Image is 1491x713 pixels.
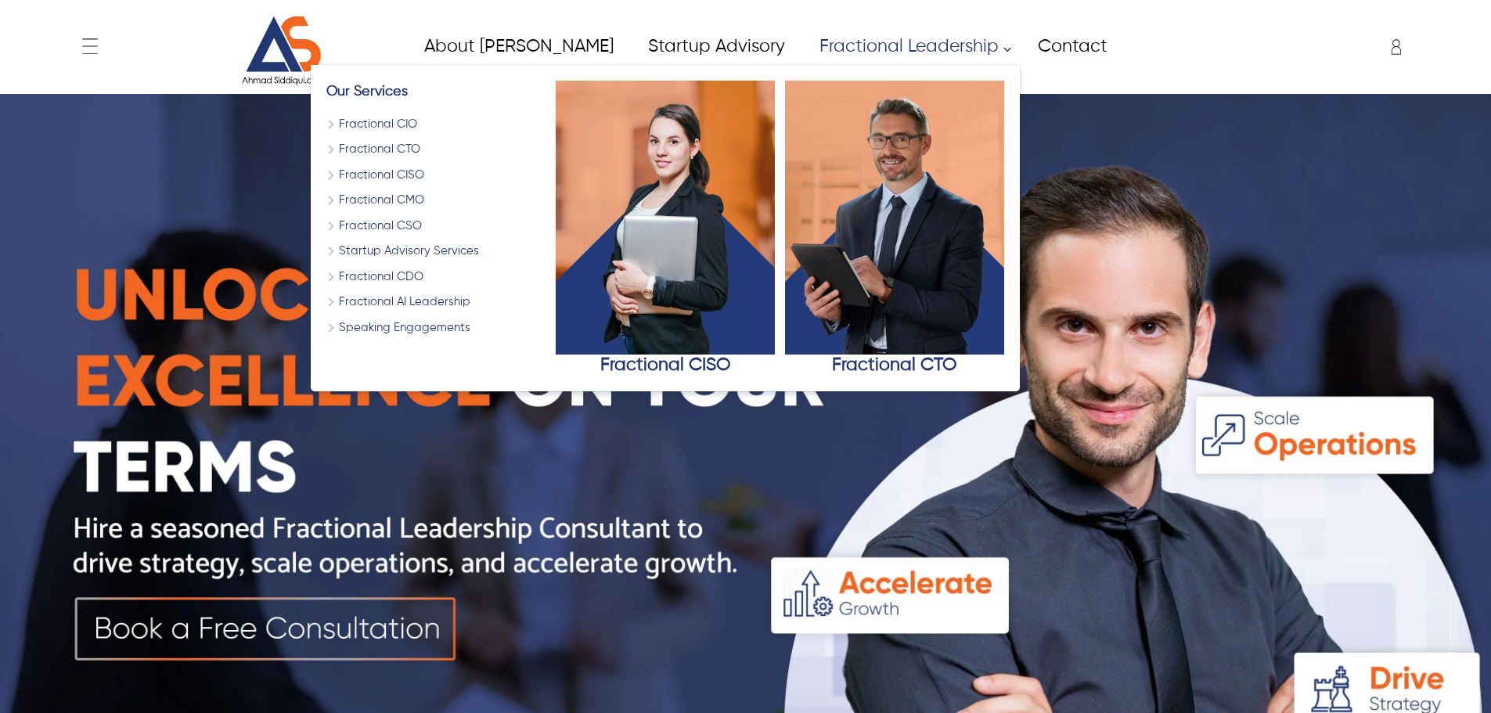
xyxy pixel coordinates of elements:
div: Fractional CISO [556,355,775,376]
a: Contact [1020,29,1124,64]
a: Startup Advisory Services [326,243,546,261]
a: Fractional Data Leadership [326,268,546,286]
a: Fractional CTO [785,81,1004,376]
img: Fractional CISO [556,81,775,355]
a: Fractional CISO [556,81,775,376]
img: Fractional CTO [785,81,1004,355]
a: Website Logo for Ahmad Siddiqui [196,16,371,86]
a: Fractional CIO [326,116,546,134]
a: Speaking Engagements [326,319,546,337]
a: Chief Technology Officer [326,141,546,159]
div: Enter to Open SignUp and Register OverLay [1381,31,1404,63]
a: Fractional Leadership [801,29,1020,64]
a: Startup Advisory [630,29,801,64]
a: About Ahmad [406,29,630,64]
div: Fractional CTO [785,355,1004,376]
a: Fractional CISO [326,167,546,185]
a: Fractional Chief Sales Officer [326,218,546,236]
a: Fractinal Chief Marketing Officer [326,192,546,210]
img: Website Logo for Ahmad Siddiqui [225,16,342,86]
a: Our Services [326,85,408,99]
a: Fractional AI Leadership [326,293,546,311]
